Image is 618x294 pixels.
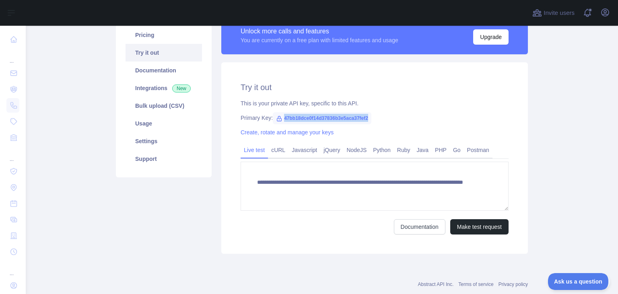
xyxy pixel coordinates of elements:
[6,261,19,277] div: ...
[241,82,509,93] h2: Try it out
[126,26,202,44] a: Pricing
[343,144,370,156] a: NodeJS
[394,144,414,156] a: Ruby
[432,144,450,156] a: PHP
[464,144,492,156] a: Postman
[544,8,575,18] span: Invite users
[273,112,371,124] span: 47bb18dce0f14d37836b3e5aca37fef2
[126,150,202,168] a: Support
[268,144,288,156] a: cURL
[126,79,202,97] a: Integrations New
[241,27,398,36] div: Unlock more calls and features
[450,144,464,156] a: Go
[450,219,509,234] button: Make test request
[126,97,202,115] a: Bulk upload (CSV)
[6,48,19,64] div: ...
[241,144,268,156] a: Live test
[288,144,320,156] a: Javascript
[241,36,398,44] div: You are currently on a free plan with limited features and usage
[458,282,493,287] a: Terms of service
[126,62,202,79] a: Documentation
[320,144,343,156] a: jQuery
[241,99,509,107] div: This is your private API key, specific to this API.
[548,273,610,290] iframe: Toggle Customer Support
[126,115,202,132] a: Usage
[6,146,19,162] div: ...
[241,129,334,136] a: Create, rotate and manage your keys
[241,114,509,122] div: Primary Key:
[172,84,191,93] span: New
[531,6,576,19] button: Invite users
[499,282,528,287] a: Privacy policy
[414,144,432,156] a: Java
[473,29,509,45] button: Upgrade
[394,219,445,234] a: Documentation
[126,132,202,150] a: Settings
[370,144,394,156] a: Python
[418,282,454,287] a: Abstract API Inc.
[126,44,202,62] a: Try it out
